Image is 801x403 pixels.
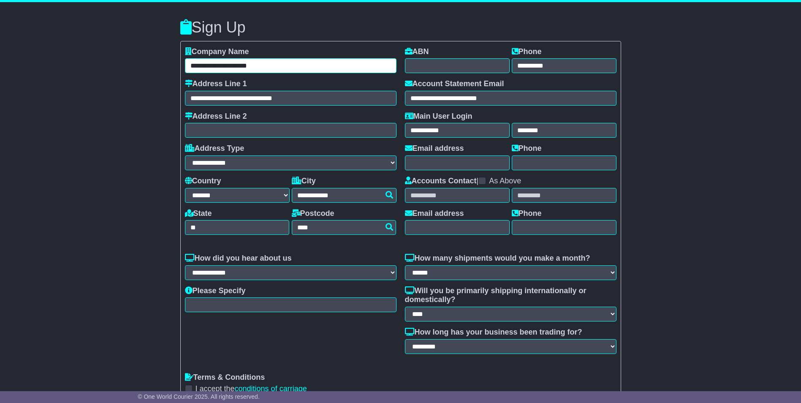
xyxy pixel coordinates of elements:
label: Email address [405,144,464,153]
label: Will you be primarily shipping internationally or domestically? [405,286,616,305]
label: How did you hear about us [185,254,292,263]
label: Terms & Conditions [185,373,265,382]
label: How many shipments would you make a month? [405,254,590,263]
div: | [405,177,616,188]
label: City [292,177,316,186]
a: conditions of carriage [235,384,307,393]
h3: Sign Up [180,19,621,36]
label: Email address [405,209,464,218]
label: Phone [512,144,542,153]
label: Phone [512,209,542,218]
label: Accounts Contact [405,177,477,186]
label: ABN [405,47,429,57]
label: As Above [489,177,521,186]
label: Account Statement Email [405,79,504,89]
label: Address Line 1 [185,79,247,89]
label: I accept the [195,384,307,394]
label: Phone [512,47,542,57]
label: Company Name [185,47,249,57]
label: Please Specify [185,286,246,296]
span: © One World Courier 2025. All rights reserved. [138,393,260,400]
label: Postcode [292,209,334,218]
label: Main User Login [405,112,472,121]
label: Country [185,177,221,186]
label: How long has your business been trading for? [405,328,582,337]
label: Address Line 2 [185,112,247,121]
label: State [185,209,212,218]
label: Address Type [185,144,244,153]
